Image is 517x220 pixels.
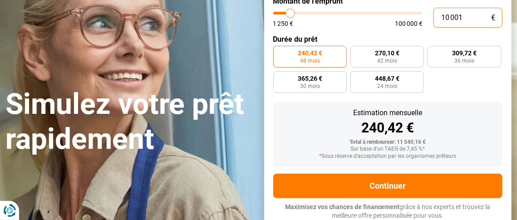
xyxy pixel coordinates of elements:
[285,203,400,210] span: Maximisez vos chances de financement
[395,20,423,27] span: 100 000 €
[300,83,320,89] span: 30 mois
[281,109,496,117] div: Estimation mensuelle
[273,20,294,27] span: 1 250 €
[5,87,253,157] h1: Simulez votre prêt rapidement
[298,50,322,56] span: 240,42 €
[281,153,496,160] div: *Sous réserve d'acceptation par les organismes prêteurs
[273,35,503,44] label: Durée du prêt
[281,139,496,146] div: Total à rembourser: 11 540,16 €
[281,121,496,135] div: 240,42 €
[300,58,320,64] span: 48 mois
[491,14,495,22] span: €
[375,75,399,82] span: 448,67 €
[375,50,399,56] span: 270,10 €
[273,174,503,198] button: Continuer
[377,83,397,89] span: 24 mois
[453,50,477,56] span: 309,72 €
[377,58,397,64] span: 42 mois
[281,146,496,152] div: Sur base d'un TAEG de 7,45 %*
[298,75,322,82] span: 365,26 €
[455,58,475,64] span: 36 mois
